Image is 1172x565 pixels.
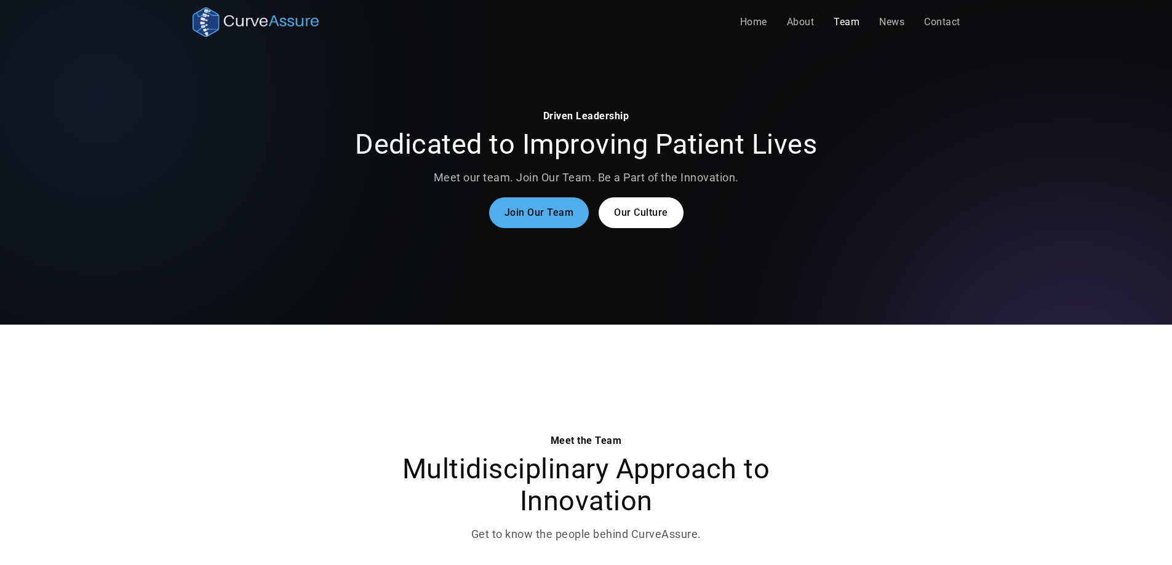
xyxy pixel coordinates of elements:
[489,197,589,228] a: Join Our Team
[599,197,684,228] a: Our Culture
[869,10,914,34] a: News
[350,109,823,124] div: Driven Leadership
[350,453,823,517] h2: Multidisciplinary Approach to Innovation
[914,10,970,34] a: Contact
[193,7,319,37] a: home
[824,10,869,34] a: Team
[730,10,777,34] a: Home
[777,10,824,34] a: About
[350,433,823,448] div: Meet the Team
[350,128,823,160] h2: Dedicated to Improving Patient Lives
[350,170,823,185] p: Meet our team. Join Our Team. Be a Part of the Innovation.
[350,527,823,542] p: Get to know the people behind CurveAssure.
